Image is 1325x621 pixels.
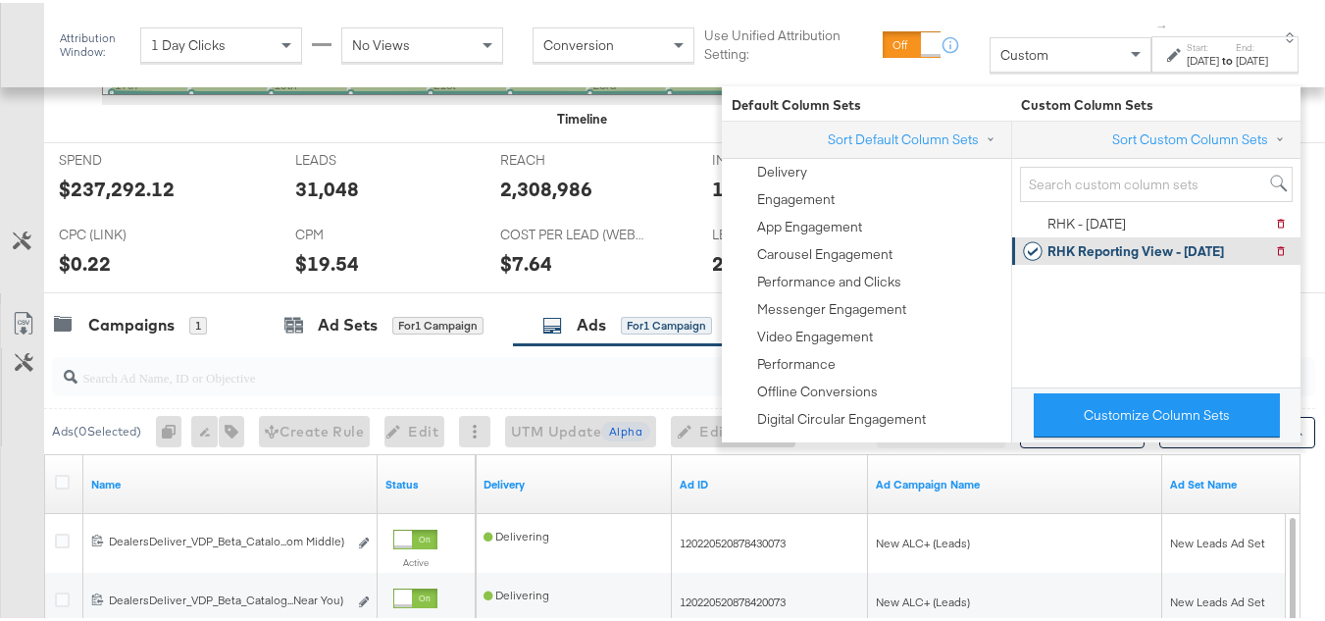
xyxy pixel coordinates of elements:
div: Engagement [757,187,835,206]
label: Active [393,553,437,566]
span: SPEND [59,148,206,167]
div: Performance and Clicks [757,270,901,288]
span: Conversion [543,33,614,51]
div: $7.64 [500,246,552,275]
div: DealersDeliver_VDP_Beta_Catalog...Near You) [109,590,347,605]
span: No Views [352,33,410,51]
div: Attribution Window: [59,28,130,56]
span: New ALC+ (Leads) [876,592,970,606]
input: Search custom column sets [1020,164,1293,200]
div: 2,308,986 [500,172,592,200]
span: COST PER LEAD (WEBSITE EVENTS) [500,223,647,241]
span: LEADS [295,148,442,167]
div: Delivery [757,160,807,179]
button: Customize Column Sets [1034,390,1280,435]
strong: to [1219,50,1236,65]
div: Carousel Engagement [757,242,892,261]
div: $19.54 [295,246,359,275]
div: $0.22 [59,246,111,275]
a: Your Ad ID. [680,474,860,490]
label: Use Unified Attribution Setting: [704,24,874,60]
div: [DATE] [1236,50,1268,66]
span: CPC (LINK) [59,223,206,241]
div: App Engagement [757,215,862,233]
span: Delivering [484,526,549,541]
div: RHK - [DATE] [1047,212,1126,231]
a: Name of Campaign this Ad belongs to. [876,474,1154,490]
span: Custom Column Sets [1011,93,1153,112]
div: Ad Sets [318,311,378,334]
a: Shows the current state of your Ad. [385,474,468,490]
span: 120220520878420073 [680,592,786,606]
span: ↑ [1153,21,1172,27]
button: Sort Default Column Sets [827,127,1003,147]
span: New Leads Ad Set [1170,592,1265,606]
div: for 1 Campaign [392,314,484,332]
div: 0 [156,413,191,444]
div: Digital Circular Engagement [757,407,926,426]
div: Campaigns [88,311,175,334]
span: REACH [500,148,647,167]
div: 1 [189,314,207,332]
label: Start: [1187,38,1219,51]
span: New ALC+ (Leads) [876,533,970,547]
a: Ad Name. [91,474,370,490]
div: Performance [757,352,836,371]
label: End: [1236,38,1268,51]
div: $237,292.12 [59,172,175,200]
div: 12,143,862 [712,172,816,200]
span: Custom [1000,43,1048,61]
span: CPM [295,223,442,241]
a: Reflects the ability of your Ad to achieve delivery. [484,474,664,490]
span: 1 Day Clicks [151,33,226,51]
div: Messenger Engagement [757,297,906,316]
div: Ads [577,311,606,334]
div: Video Engagement [757,325,873,343]
span: 120220520878430073 [680,533,786,547]
input: Search Ad Name, ID or Objective [77,347,1203,386]
div: Timeline [557,107,607,126]
div: Ads ( 0 Selected) [52,420,141,438]
button: Sort Custom Column Sets [1111,127,1293,147]
span: Default Column Sets [722,93,1011,112]
div: [DATE] [1187,50,1219,66]
span: Delivering [484,585,549,599]
div: DealersDeliver_VDP_Beta_Catalo...om Middle) [109,531,347,546]
div: 2.84% [712,246,771,275]
span: LEADS CVR [712,223,859,241]
span: New Leads Ad Set [1170,533,1265,547]
div: RHK Reporting View - [DATE] [1047,239,1224,258]
div: 31,048 [295,172,359,200]
div: Offline Conversions [757,380,878,398]
span: IMPRESSIONS [712,148,859,167]
div: for 1 Campaign [621,314,712,332]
